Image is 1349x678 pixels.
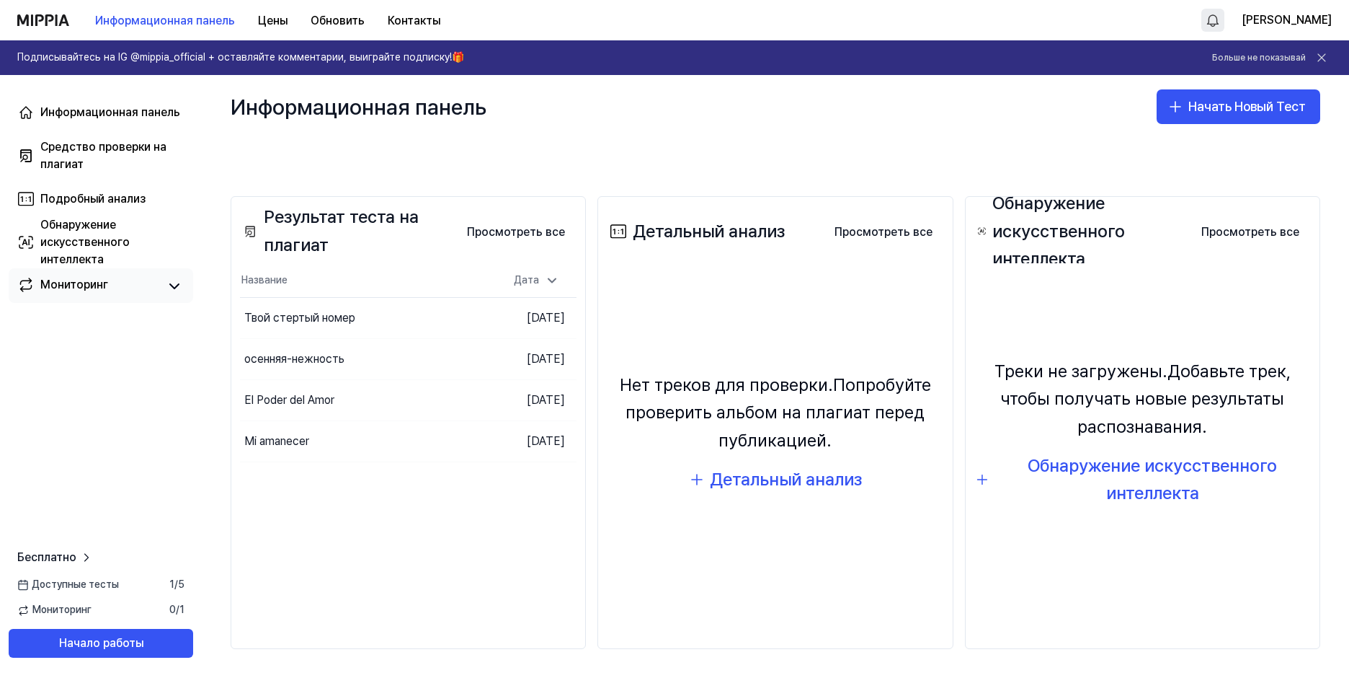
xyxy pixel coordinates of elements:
ya-tr-span: [DATE] [527,393,565,407]
button: Просмотреть все [1190,218,1311,247]
ya-tr-span: Просмотреть все [834,224,932,241]
ya-tr-span: Бесплатно [17,550,76,564]
ya-tr-span: 1 [169,578,174,590]
ya-tr-span: Информационная панель [95,12,235,30]
ya-tr-span: Просмотреть все [467,224,565,241]
ya-tr-span: 🎁 [452,51,464,63]
ya-tr-span: Мониторинг [40,278,108,291]
ya-tr-span: осенняя-нежность [244,352,344,366]
a: Просмотреть все [823,216,944,247]
ya-tr-span: 0 [169,604,176,615]
ya-tr-span: 1 [179,604,184,615]
a: Просмотреть все [1190,216,1311,247]
div: Информационная панель [231,89,486,124]
ya-tr-span: Начало работы [59,635,143,652]
button: Просмотреть все [823,218,944,247]
button: Детальный анализ [688,466,862,493]
ya-tr-span: El Poder del Amor [244,393,334,407]
ya-tr-span: Обновить [311,12,365,30]
ya-tr-span: 5 [178,578,184,590]
img: Алин [1204,12,1221,29]
button: Цены [246,6,299,35]
ya-tr-span: [DATE] [527,311,565,325]
ya-tr-span: Добавьте трек, чтобы получать новые результаты распознавания. [1000,361,1291,437]
div: Обнаружение искусственного интеллекта [994,452,1311,508]
a: Информационная панель [9,95,193,130]
button: Начать Новый Тест [1157,89,1320,124]
ya-tr-span: Название [241,274,288,286]
ya-tr-span: Твой стертый номер [244,311,355,325]
button: Обнаружение искусственного интеллекта [974,452,1311,508]
ya-tr-span: [DATE] [527,352,565,366]
ya-tr-span: Попробуйте проверить альбом на плагиат перед публикацией. [625,374,931,451]
a: Обнаружение искусственного интеллекта [9,225,193,260]
a: Бесплатно [17,549,94,566]
ya-tr-span: Средство проверки на плагиат [40,140,166,171]
a: Подробный анализ [9,182,193,216]
ya-tr-span: Доступные тесты [32,578,119,592]
button: Больше не показывай [1212,52,1306,64]
button: Просмотреть все [455,218,576,247]
ya-tr-span: / [174,578,178,590]
button: Обновить [299,6,376,35]
ya-tr-span: Подписывайтесь на IG @mippia_official + оставляйте комментарии, выиграйте подписку! [17,51,452,63]
button: Начало работы [9,629,193,658]
ya-tr-span: Треки не загружены. [994,361,1167,382]
a: Просмотреть все [455,216,576,247]
ya-tr-span: Начать Новый Тест [1188,97,1306,118]
ya-tr-span: Дата [514,273,539,288]
ya-tr-span: Mi amanecer [244,434,309,448]
button: Информационная панель [84,6,246,35]
ya-tr-span: [DATE] [527,434,565,448]
a: Средство проверки на плагиат [9,138,193,173]
div: Информационная панель [40,104,180,121]
ya-tr-span: Подробный анализ [40,192,146,206]
ya-tr-span: / [176,604,179,615]
ya-tr-span: Мониторинг [32,603,92,617]
a: Обновить [299,1,376,40]
ya-tr-span: Цены [258,12,288,30]
button: Контакты [376,6,452,35]
ya-tr-span: Контакты [388,12,440,30]
button: [PERSON_NAME] [1242,12,1332,29]
ya-tr-span: Нет треков для проверки. [620,374,833,395]
img: логотип [17,14,69,26]
ya-tr-span: Детальный анализ [710,469,862,490]
ya-tr-span: Результат теста на плагиат [264,203,456,259]
ya-tr-span: Просмотреть все [1201,224,1299,241]
ya-tr-span: Обнаружение искусственного интеллекта [40,218,130,266]
a: Мониторинг [17,276,159,296]
ya-tr-span: Детальный анализ [633,218,785,245]
div: Обнаружение искусственного интеллекта [974,190,1190,273]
